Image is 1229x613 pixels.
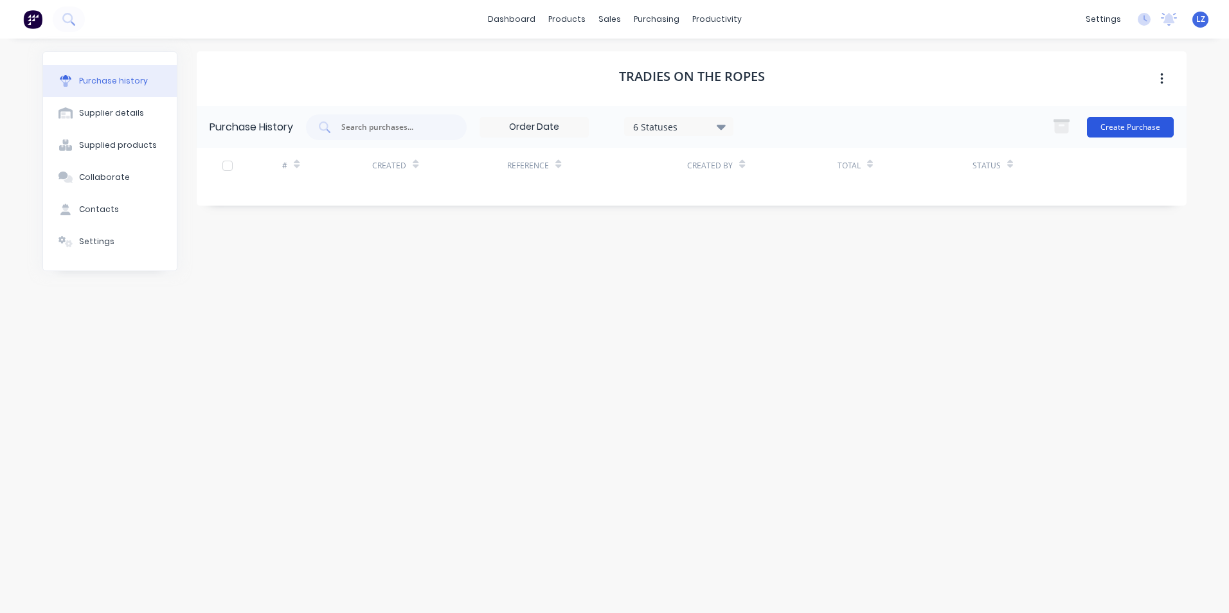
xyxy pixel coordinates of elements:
[79,204,119,215] div: Contacts
[480,118,588,137] input: Order Date
[686,10,748,29] div: productivity
[79,172,130,183] div: Collaborate
[79,139,157,151] div: Supplied products
[542,10,592,29] div: products
[43,226,177,258] button: Settings
[973,160,1001,172] div: Status
[372,160,406,172] div: Created
[687,160,733,172] div: Created By
[23,10,42,29] img: Factory
[481,10,542,29] a: dashboard
[507,160,549,172] div: Reference
[592,10,627,29] div: sales
[282,160,287,172] div: #
[627,10,686,29] div: purchasing
[1079,10,1127,29] div: settings
[1087,117,1174,138] button: Create Purchase
[43,161,177,193] button: Collaborate
[838,160,861,172] div: Total
[43,97,177,129] button: Supplier details
[619,69,765,84] h1: Tradies on The Ropes
[43,65,177,97] button: Purchase history
[210,120,293,135] div: Purchase History
[79,107,144,119] div: Supplier details
[43,129,177,161] button: Supplied products
[1196,13,1205,25] span: LZ
[633,120,725,133] div: 6 Statuses
[43,193,177,226] button: Contacts
[79,75,148,87] div: Purchase history
[340,121,447,134] input: Search purchases...
[79,236,114,247] div: Settings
